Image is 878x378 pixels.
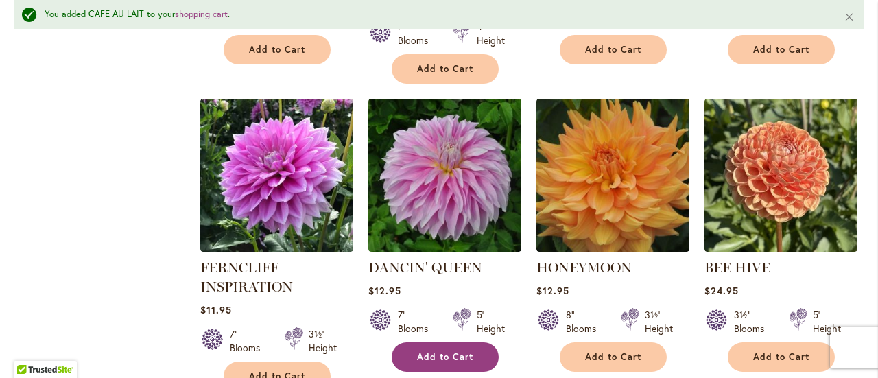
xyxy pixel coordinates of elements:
a: Ferncliff Inspiration [200,241,353,255]
button: Add to Cart [560,342,667,372]
button: Add to Cart [224,35,331,64]
div: You added CAFE AU LAIT to your . [45,8,823,21]
div: 3½" Blooms [734,308,772,335]
span: Add to Cart [417,63,473,75]
span: $24.95 [704,284,739,297]
div: 7" Blooms [398,308,436,335]
span: Add to Cart [417,351,473,363]
div: 8" Blooms [566,308,604,335]
span: $12.95 [536,284,569,297]
a: DANCIN' QUEEN [368,259,482,276]
a: Honeymoon [536,241,689,255]
button: Add to Cart [728,35,835,64]
a: FERNCLIFF INSPIRATION [200,259,293,295]
span: $12.95 [368,284,401,297]
button: Add to Cart [392,342,499,372]
div: 7" Blooms [230,327,268,355]
a: BEE HIVE [704,259,770,276]
span: Add to Cart [585,44,641,56]
span: $11.95 [200,303,232,316]
a: Dancin' Queen [368,241,521,255]
button: Add to Cart [728,342,835,372]
button: Add to Cart [560,35,667,64]
span: Add to Cart [585,351,641,363]
button: Add to Cart [392,54,499,84]
iframe: Launch Accessibility Center [10,329,49,368]
div: 5' Height [477,308,505,335]
div: 5' Height [813,308,841,335]
a: HONEYMOON [536,259,632,276]
img: BEE HIVE [704,99,857,252]
div: 3½' Height [309,327,337,355]
span: Add to Cart [249,44,305,56]
div: 4' Height [477,20,505,47]
span: Add to Cart [753,351,809,363]
img: Honeymoon [536,99,689,252]
a: shopping cart [175,8,228,20]
img: Ferncliff Inspiration [200,99,353,252]
img: Dancin' Queen [368,99,521,252]
div: 7" Blooms [398,20,436,47]
div: 3½' Height [645,308,673,335]
a: BEE HIVE [704,241,857,255]
span: Add to Cart [753,44,809,56]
